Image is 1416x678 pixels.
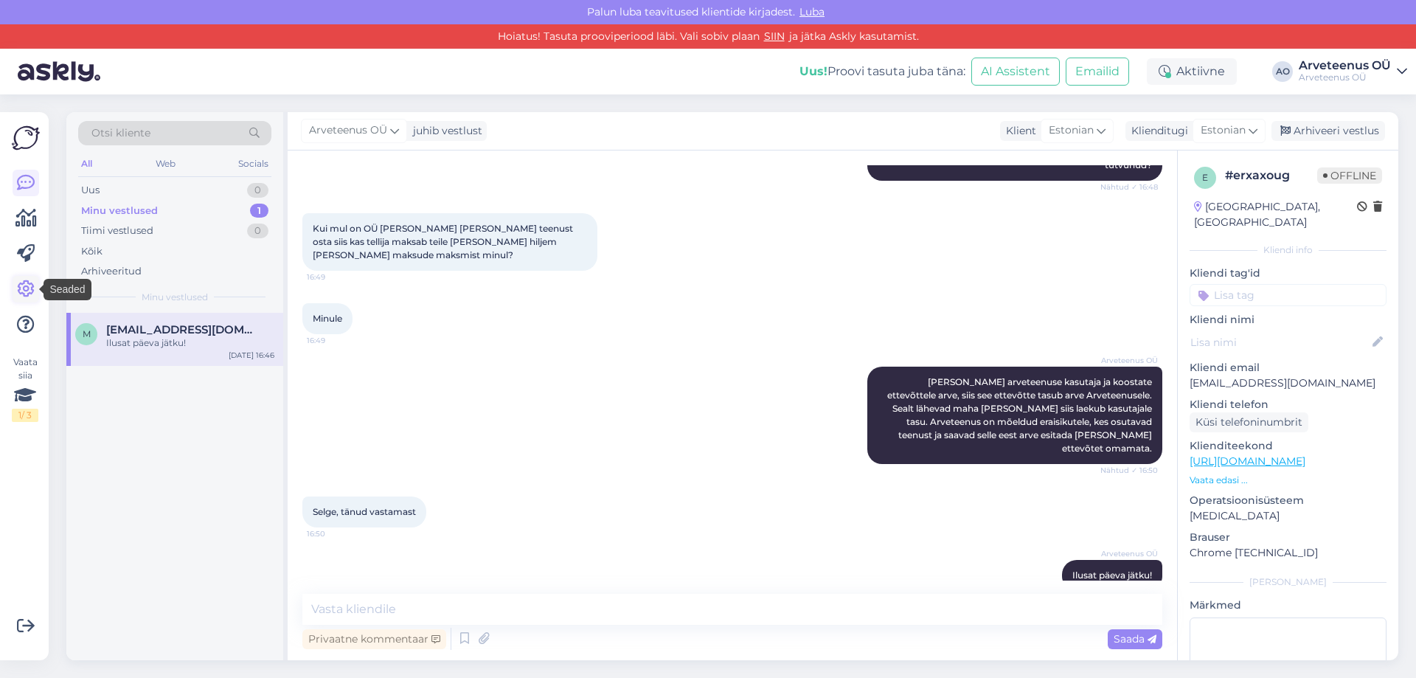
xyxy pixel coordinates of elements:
[760,30,789,43] a: SIIN
[1190,598,1386,613] p: Märkmed
[12,409,38,422] div: 1 / 3
[81,264,142,279] div: Arhiveeritud
[229,350,274,361] div: [DATE] 16:46
[1190,412,1308,432] div: Küsi telefoninumbrit
[1190,243,1386,257] div: Kliendi info
[1190,493,1386,508] p: Operatsioonisüsteem
[313,223,575,260] span: Kui mul on OÜ [PERSON_NAME] [PERSON_NAME] teenust osta siis kas tellija maksab teile [PERSON_NAME...
[1190,454,1305,468] a: [URL][DOMAIN_NAME]
[81,224,153,238] div: Tiimi vestlused
[1190,397,1386,412] p: Kliendi telefon
[12,356,38,422] div: Vaata siia
[1190,530,1386,545] p: Brauser
[250,204,268,218] div: 1
[44,279,91,300] div: Seaded
[83,328,91,339] span: m
[81,204,158,218] div: Minu vestlused
[799,63,965,80] div: Proovi tasuta juba täna:
[1190,438,1386,454] p: Klienditeekond
[1299,72,1391,83] div: Arveteenus OÜ
[1190,376,1386,391] p: [EMAIL_ADDRESS][DOMAIN_NAME]
[971,58,1060,86] button: AI Assistent
[1201,122,1246,139] span: Estonian
[307,528,362,539] span: 16:50
[309,122,387,139] span: Arveteenus OÜ
[1000,123,1036,139] div: Klient
[1271,121,1385,141] div: Arhiveeri vestlus
[307,335,362,346] span: 16:49
[1190,266,1386,281] p: Kliendi tag'id
[1317,167,1382,184] span: Offline
[12,124,40,152] img: Askly Logo
[1190,284,1386,306] input: Lisa tag
[799,64,827,78] b: Uus!
[302,629,446,649] div: Privaatne kommentaar
[1190,334,1370,350] input: Lisa nimi
[142,291,208,304] span: Minu vestlused
[313,313,342,324] span: Minule
[1147,58,1237,85] div: Aktiivne
[1194,199,1357,230] div: [GEOGRAPHIC_DATA], [GEOGRAPHIC_DATA]
[1114,632,1156,646] span: Saada
[1066,58,1129,86] button: Emailid
[1299,60,1407,83] a: Arveteenus OÜArveteenus OÜ
[887,376,1154,454] span: [PERSON_NAME] arveteenuse kasutaja ja koostate ettevõttele arve, siis see ettevõtte tasub arve Ar...
[1190,545,1386,561] p: Chrome [TECHNICAL_ID]
[795,5,829,18] span: Luba
[1100,465,1158,476] span: Nähtud ✓ 16:50
[1190,508,1386,524] p: [MEDICAL_DATA]
[1101,355,1158,366] span: Arveteenus OÜ
[407,123,482,139] div: juhib vestlust
[1072,570,1152,581] span: Ilusat päeva jätku!
[247,183,268,198] div: 0
[1202,172,1208,183] span: e
[1299,60,1391,72] div: Arveteenus OÜ
[1225,167,1317,184] div: # erxaxoug
[313,506,416,517] span: Selge, tänud vastamast
[235,154,271,173] div: Socials
[1190,360,1386,376] p: Kliendi email
[1049,122,1094,139] span: Estonian
[1190,474,1386,487] p: Vaata edasi ...
[81,183,100,198] div: Uus
[153,154,178,173] div: Web
[91,125,150,141] span: Otsi kliente
[1190,575,1386,589] div: [PERSON_NAME]
[1190,312,1386,328] p: Kliendi nimi
[1272,61,1293,82] div: AO
[307,271,362,283] span: 16:49
[1101,548,1158,559] span: Arveteenus OÜ
[81,244,103,259] div: Kõik
[247,224,268,238] div: 0
[106,336,274,350] div: Ilusat päeva jätku!
[106,323,260,336] span: majastkodu@gmail.com
[78,154,95,173] div: All
[1100,181,1158,193] span: Nähtud ✓ 16:48
[1125,123,1188,139] div: Klienditugi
